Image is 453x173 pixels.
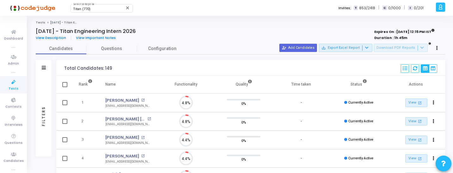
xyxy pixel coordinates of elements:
[125,5,130,10] mat-icon: Clear
[241,138,246,144] span: 0%
[429,117,438,126] button: Actions
[421,64,437,73] div: View Options
[157,76,215,93] th: Functionality
[417,119,423,124] mat-icon: open_in_new
[429,154,438,163] button: Actions
[417,100,423,106] mat-icon: open_in_new
[301,156,302,161] div: -
[105,116,146,122] a: [PERSON_NAME] [PERSON_NAME]
[141,154,145,158] mat-icon: open_in_new
[41,81,47,151] div: Filters
[105,97,139,104] a: [PERSON_NAME]
[4,140,22,146] span: Questions
[405,99,427,107] a: View
[429,99,438,107] button: Actions
[105,134,139,141] a: [PERSON_NAME]
[241,156,246,163] span: 0%
[5,122,22,128] span: Interviews
[5,104,22,110] span: Contests
[291,81,311,88] div: Time taken
[8,61,19,67] span: Admin
[408,6,412,10] span: I
[417,156,423,161] mat-icon: open_in_new
[72,131,99,149] td: 3
[141,99,145,102] mat-icon: open_in_new
[374,28,435,35] strong: Expires On : [DATE] 12:15 PM IST
[378,4,379,11] span: |
[72,149,99,168] td: 4
[405,117,427,126] a: View
[388,5,401,11] span: 0/1000
[359,5,375,11] span: 853/2418
[105,104,151,108] div: [EMAIL_ADDRESS][DOMAIN_NAME]
[321,46,326,50] mat-icon: save_alt
[71,36,121,40] a: View Important Notes
[215,76,272,93] th: Quality
[36,21,45,24] a: Tests
[8,2,55,14] img: logo
[3,158,24,164] span: Candidates
[382,6,387,10] span: C
[105,122,151,127] div: [EMAIL_ADDRESS][DOMAIN_NAME]
[64,66,112,71] div: Total Candidates: 149
[354,6,358,10] span: T
[72,76,99,93] th: Rank
[388,76,445,93] th: Actions
[72,112,99,131] td: 2
[36,36,71,40] a: View Description
[241,119,246,125] span: 0%
[36,21,445,25] nav: breadcrumb
[405,136,427,144] a: View
[105,153,139,159] a: [PERSON_NAME]
[105,141,151,145] div: [EMAIL_ADDRESS][DOMAIN_NAME]
[348,119,373,123] span: Currently Active
[36,28,136,35] h4: [DATE] - Titan Engineering Intern 2026
[105,81,116,88] div: Name
[72,93,99,112] td: 1
[50,21,111,24] span: [DATE] - Titan Engineering Intern 2026
[429,136,438,144] button: Actions
[141,136,145,139] mat-icon: open_in_new
[301,119,302,124] div: -
[405,154,427,163] a: View
[36,35,66,40] span: View Description
[330,76,388,93] th: Status
[148,45,177,52] span: Configuration
[417,137,423,143] mat-icon: open_in_new
[4,36,23,42] span: Dashboard
[76,35,116,40] span: View Important Notes
[73,7,90,11] span: Titan (770)
[301,100,302,106] div: -
[348,156,373,160] span: Currently Active
[282,46,286,50] mat-icon: person_add_alt
[241,100,246,107] span: 0%
[9,86,18,92] span: Tests
[348,100,373,105] span: Currently Active
[319,44,372,52] button: Export Excel Report
[301,137,302,143] div: -
[374,35,407,40] strong: Duration : 1h 45m
[404,4,405,11] span: |
[279,44,317,52] button: Add Candidates
[414,5,424,11] span: 0/201
[338,5,351,11] label: Invites:
[348,138,373,142] span: Currently Active
[105,159,151,164] div: [EMAIL_ADDRESS][DOMAIN_NAME]
[36,45,86,52] span: Candidates
[147,117,151,121] mat-icon: open_in_new
[374,44,428,52] button: Download PDF Reports
[86,45,137,52] span: Questions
